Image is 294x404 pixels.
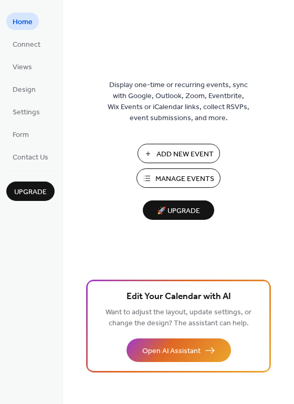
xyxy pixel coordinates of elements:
[142,346,201,357] span: Open AI Assistant
[13,130,29,141] span: Form
[13,39,40,50] span: Connect
[6,80,42,98] a: Design
[13,62,32,73] span: Views
[106,305,251,331] span: Want to adjust the layout, update settings, or change the design? The assistant can help.
[6,148,55,165] a: Contact Us
[149,204,208,218] span: 🚀 Upgrade
[143,200,214,220] button: 🚀 Upgrade
[6,103,46,120] a: Settings
[13,17,33,28] span: Home
[6,182,55,201] button: Upgrade
[6,35,47,52] a: Connect
[14,187,47,198] span: Upgrade
[13,107,40,118] span: Settings
[6,125,35,143] a: Form
[13,84,36,95] span: Design
[108,80,249,124] span: Display one-time or recurring events, sync with Google, Outlook, Zoom, Eventbrite, Wix Events or ...
[127,338,231,362] button: Open AI Assistant
[155,174,214,185] span: Manage Events
[6,13,39,30] a: Home
[138,144,220,163] button: Add New Event
[6,58,38,75] a: Views
[156,149,214,160] span: Add New Event
[136,168,220,188] button: Manage Events
[127,290,231,304] span: Edit Your Calendar with AI
[13,152,48,163] span: Contact Us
